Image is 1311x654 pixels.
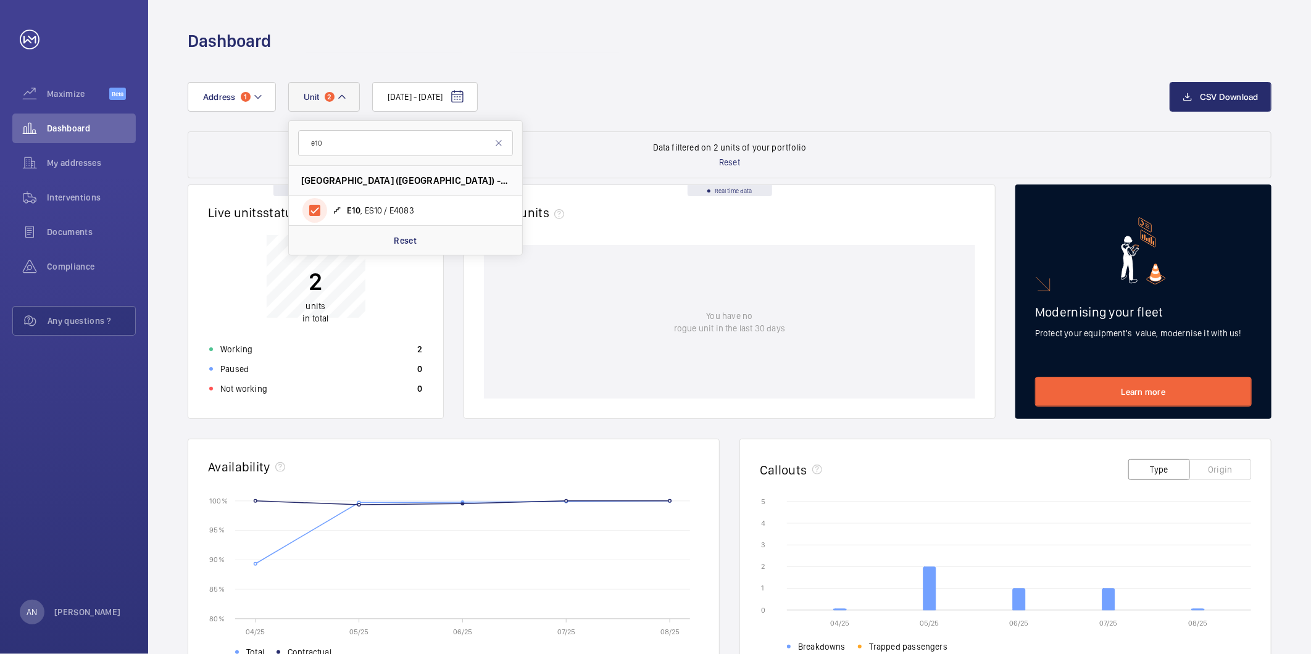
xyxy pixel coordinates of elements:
[188,30,271,52] h1: Dashboard
[798,640,846,653] span: Breakdowns
[1128,459,1190,480] button: Type
[47,88,109,100] span: Maximize
[347,205,361,215] span: E10
[653,141,807,154] p: Data filtered on 2 units of your portfolio
[304,92,320,102] span: Unit
[1121,217,1166,284] img: marketing-card.svg
[349,627,368,636] text: 05/25
[302,300,328,325] p: in total
[394,234,417,247] p: Reset
[306,302,326,312] span: units
[1189,619,1208,627] text: 08/25
[47,191,136,204] span: Interventions
[273,185,358,196] div: Real time data
[761,562,765,571] text: 2
[203,92,236,102] span: Address
[220,343,252,355] p: Working
[688,185,772,196] div: Real time data
[208,459,270,474] h2: Availability
[241,92,251,102] span: 1
[347,204,490,217] span: , ES10 / E4083
[760,462,807,478] h2: Callouts
[47,226,136,238] span: Documents
[109,88,126,100] span: Beta
[48,315,135,327] span: Any questions ?
[208,205,319,220] h2: Live units
[831,619,850,627] text: 04/25
[209,496,228,505] text: 100 %
[388,91,443,103] span: [DATE] - [DATE]
[719,156,740,168] p: Reset
[47,122,136,135] span: Dashboard
[761,606,765,615] text: 0
[288,82,360,112] button: Unit2
[761,519,765,528] text: 4
[1035,327,1252,339] p: Protect your equipment's value, modernise it with us!
[674,310,785,334] p: You have no rogue unit in the last 30 days
[417,383,422,395] p: 0
[27,606,37,618] p: AN
[1035,377,1252,407] a: Learn more
[417,343,422,355] p: 2
[920,619,939,627] text: 05/25
[761,497,765,506] text: 5
[209,585,225,594] text: 85 %
[1035,304,1252,320] h2: Modernising your fleet
[484,205,569,220] h2: Rogue
[1189,459,1251,480] button: Origin
[263,205,319,220] span: status
[761,584,764,593] text: 1
[209,614,225,623] text: 80 %
[557,627,575,636] text: 07/25
[220,383,267,395] p: Not working
[520,205,570,220] span: units
[209,555,225,564] text: 90 %
[660,627,680,636] text: 08/25
[761,540,765,549] text: 3
[246,627,265,636] text: 04/25
[54,606,121,618] p: [PERSON_NAME]
[209,526,225,534] text: 95 %
[372,82,478,112] button: [DATE] - [DATE]
[47,260,136,273] span: Compliance
[47,157,136,169] span: My addresses
[417,363,422,375] p: 0
[302,267,328,297] p: 2
[453,627,472,636] text: 06/25
[188,82,276,112] button: Address1
[1170,82,1271,112] button: CSV Download
[325,92,335,102] span: 2
[1100,619,1118,627] text: 07/25
[301,174,510,187] span: [GEOGRAPHIC_DATA] ([GEOGRAPHIC_DATA]) - [STREET_ADDRESS]
[869,640,947,653] span: Trapped passengers
[220,363,249,375] p: Paused
[1010,619,1029,627] text: 06/25
[1200,92,1259,102] span: CSV Download
[298,130,513,156] input: Search by unit or address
